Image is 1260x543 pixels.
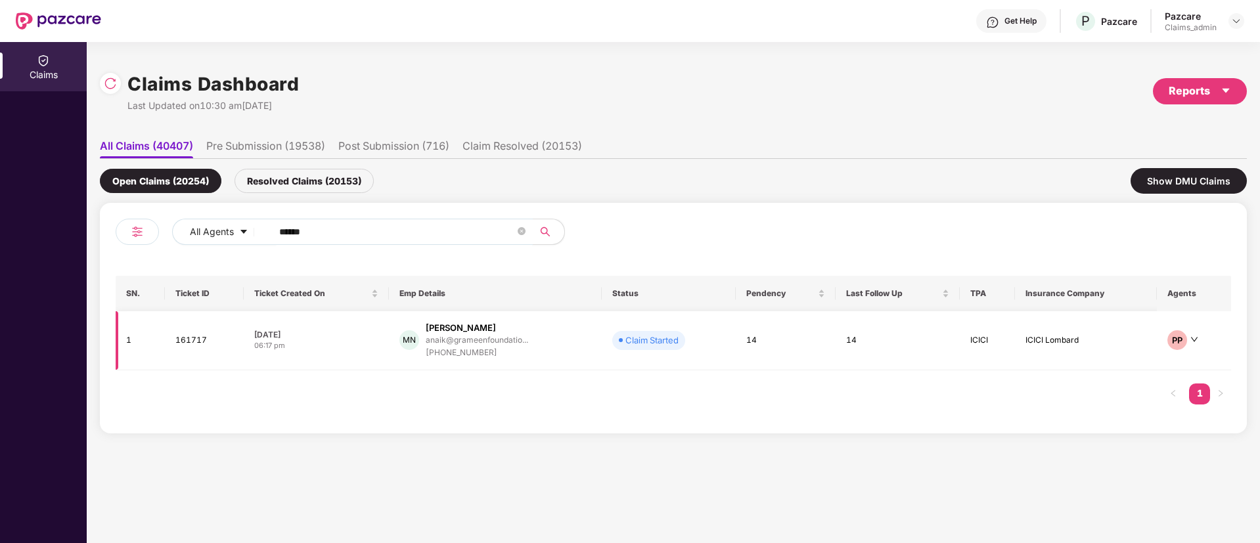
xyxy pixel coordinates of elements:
th: Ticket ID [165,276,244,311]
li: All Claims (40407) [100,139,193,158]
div: Last Updated on 10:30 am[DATE] [127,98,299,113]
div: MN [399,330,419,350]
li: Pre Submission (19538) [206,139,325,158]
th: TPA [960,276,1015,311]
div: 06:17 pm [254,340,378,351]
th: Agents [1157,276,1231,311]
a: 1 [1189,383,1210,403]
img: svg+xml;base64,PHN2ZyBpZD0iRHJvcGRvd24tMzJ4MzIiIHhtbG5zPSJodHRwOi8vd3d3LnczLm9yZy8yMDAwL3N2ZyIgd2... [1231,16,1242,26]
td: ICICI Lombard [1015,311,1157,370]
div: [PHONE_NUMBER] [426,347,528,359]
li: Post Submission (716) [338,139,449,158]
span: All Agents [190,225,234,239]
span: caret-down [239,227,248,238]
button: search [532,219,565,245]
div: PP [1167,330,1187,350]
th: Insurance Company [1015,276,1157,311]
div: Reports [1169,83,1231,99]
td: 161717 [165,311,244,370]
span: Pendency [746,288,815,299]
img: svg+xml;base64,PHN2ZyB4bWxucz0iaHR0cDovL3d3dy53My5vcmcvMjAwMC9zdmciIHdpZHRoPSIyNCIgaGVpZ2h0PSIyNC... [129,224,145,240]
span: caret-down [1221,85,1231,96]
td: ICICI [960,311,1015,370]
div: Open Claims (20254) [100,169,221,193]
li: Previous Page [1163,383,1184,404]
div: [DATE] [254,329,378,340]
td: 14 [736,311,836,370]
div: Resolved Claims (20153) [235,169,374,193]
span: down [1190,336,1198,343]
span: right [1217,389,1225,397]
div: Show DMU Claims [1131,168,1247,194]
img: svg+xml;base64,PHN2ZyBpZD0iUmVsb2FkLTMyeDMyIiB4bWxucz0iaHR0cDovL3d3dy53My5vcmcvMjAwMC9zdmciIHdpZH... [104,77,117,90]
th: SN. [116,276,165,311]
span: search [532,227,558,237]
span: close-circle [518,227,526,235]
td: 1 [116,311,165,370]
span: close-circle [518,226,526,238]
img: svg+xml;base64,PHN2ZyBpZD0iSGVscC0zMngzMiIgeG1sbnM9Imh0dHA6Ly93d3cudzMub3JnLzIwMDAvc3ZnIiB3aWR0aD... [986,16,999,29]
button: left [1163,383,1184,404]
th: Ticket Created On [244,276,389,311]
div: Pazcare [1101,15,1137,28]
button: right [1210,383,1231,404]
span: Last Follow Up [846,288,939,299]
th: Pendency [736,276,836,311]
span: Ticket Created On [254,288,369,299]
li: Claim Resolved (20153) [462,139,582,158]
div: anaik@grameenfoundatio... [426,336,528,344]
div: Get Help [1004,16,1037,26]
button: All Agentscaret-down [172,219,277,245]
h1: Claims Dashboard [127,70,299,98]
td: 14 [836,311,960,370]
th: Status [602,276,736,311]
img: svg+xml;base64,PHN2ZyBpZD0iQ2xhaW0iIHhtbG5zPSJodHRwOi8vd3d3LnczLm9yZy8yMDAwL3N2ZyIgd2lkdGg9IjIwIi... [37,54,50,67]
span: P [1081,13,1090,29]
div: Pazcare [1165,10,1217,22]
th: Emp Details [389,276,602,311]
div: [PERSON_NAME] [426,322,496,334]
th: Last Follow Up [836,276,960,311]
div: Claims_admin [1165,22,1217,33]
div: Claim Started [625,334,679,347]
li: Next Page [1210,383,1231,404]
li: 1 [1189,383,1210,404]
span: left [1169,389,1177,397]
img: New Pazcare Logo [16,12,101,30]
